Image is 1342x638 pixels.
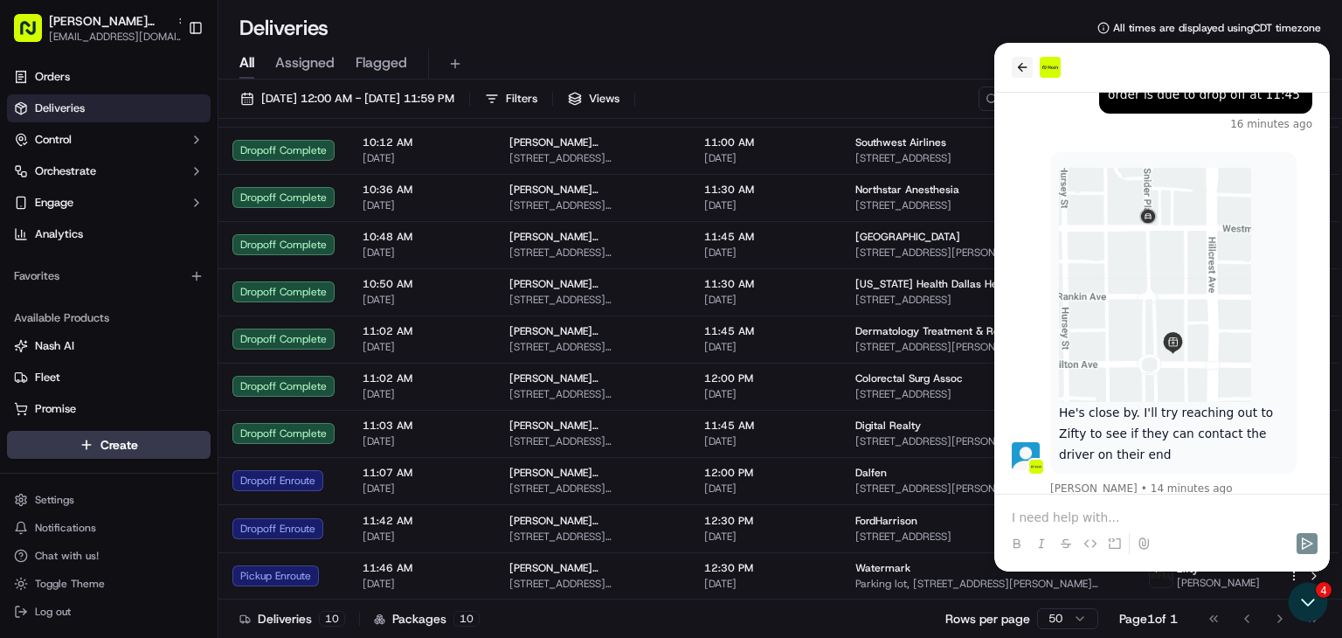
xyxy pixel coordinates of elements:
[363,230,481,244] span: 10:48 AM
[14,370,204,385] a: Fleet
[363,198,481,212] span: [DATE]
[453,611,480,627] div: 10
[363,434,481,448] span: [DATE]
[35,132,72,148] span: Control
[363,577,481,591] span: [DATE]
[7,189,211,217] button: Engage
[855,324,1069,338] span: Dermatology Treatment & Research Center
[35,370,60,385] span: Fleet
[855,293,1121,307] span: [STREET_ADDRESS]
[704,230,827,244] span: 11:45 AM
[855,387,1121,401] span: [STREET_ADDRESS]
[35,401,76,417] span: Promise
[363,340,481,354] span: [DATE]
[855,230,960,244] span: [GEOGRAPHIC_DATA]
[275,52,335,73] span: Assigned
[319,611,345,627] div: 10
[509,577,676,591] span: [STREET_ADDRESS][PERSON_NAME]
[704,466,827,480] span: 12:00 PM
[356,52,407,73] span: Flagged
[704,246,827,260] span: [DATE]
[704,324,827,338] span: 11:45 AM
[374,610,480,628] div: Packages
[363,530,481,544] span: [DATE]
[363,135,481,149] span: 10:12 AM
[7,304,211,332] div: Available Products
[855,198,1121,212] span: [STREET_ADDRESS]
[35,549,99,563] span: Chat with us!
[7,600,211,624] button: Log out
[509,387,676,401] span: [STREET_ADDRESS][PERSON_NAME]
[7,262,211,290] div: Favorites
[704,419,827,433] span: 11:45 AM
[7,332,211,360] button: Nash AI
[363,246,481,260] span: [DATE]
[509,482,676,496] span: [STREET_ADDRESS][PERSON_NAME]
[7,395,211,423] button: Promise
[363,277,481,291] span: 10:50 AM
[509,324,676,338] span: [PERSON_NAME][GEOGRAPHIC_DATA]
[704,577,827,591] span: [DATE]
[49,30,189,44] button: [EMAIL_ADDRESS][DOMAIN_NAME]
[232,87,462,111] button: [DATE] 12:00 AM - [DATE] 11:59 PM
[7,63,211,91] a: Orders
[509,530,676,544] span: [STREET_ADDRESS][PERSON_NAME]
[509,371,676,385] span: [PERSON_NAME][GEOGRAPHIC_DATA]
[509,230,676,244] span: [PERSON_NAME][GEOGRAPHIC_DATA]
[363,419,481,433] span: 11:03 AM
[855,577,1121,591] span: Parking lot, [STREET_ADDRESS][PERSON_NAME][PERSON_NAME]
[363,371,481,385] span: 11:02 AM
[35,493,74,507] span: Settings
[855,371,963,385] span: Colorectal Surg Assoc
[994,43,1330,572] iframe: Customer support window
[509,293,676,307] span: [STREET_ADDRESS][PERSON_NAME]
[704,482,827,496] span: [DATE]
[1119,610,1178,628] div: Page 1 of 1
[704,135,827,149] span: 11:00 AM
[855,561,910,575] span: Watermark
[363,183,481,197] span: 10:36 AM
[7,364,211,392] button: Fleet
[239,610,345,628] div: Deliveries
[506,91,537,107] span: Filters
[100,436,138,454] span: Create
[704,434,827,448] span: [DATE]
[704,293,827,307] span: [DATE]
[261,91,454,107] span: [DATE] 12:00 AM - [DATE] 11:59 PM
[7,157,211,185] button: Orchestrate
[35,69,70,85] span: Orders
[7,572,211,596] button: Toggle Theme
[855,530,1121,544] span: [STREET_ADDRESS]
[509,277,676,291] span: [PERSON_NAME][GEOGRAPHIC_DATA]
[704,530,827,544] span: [DATE]
[363,466,481,480] span: 11:07 AM
[239,52,254,73] span: All
[35,195,73,211] span: Engage
[704,387,827,401] span: [DATE]
[363,293,481,307] span: [DATE]
[49,12,169,30] button: [PERSON_NAME][GEOGRAPHIC_DATA]
[7,94,211,122] a: Deliveries
[7,544,211,568] button: Chat with us!
[7,220,211,248] a: Analytics
[855,466,887,480] span: Dalfen
[560,87,627,111] button: Views
[509,246,676,260] span: [STREET_ADDRESS][PERSON_NAME]
[14,401,204,417] a: Promise
[704,151,827,165] span: [DATE]
[509,561,676,575] span: [PERSON_NAME][GEOGRAPHIC_DATA]
[1286,580,1333,628] iframe: Open customer support
[363,387,481,401] span: [DATE]
[509,135,676,149] span: [PERSON_NAME][GEOGRAPHIC_DATA]
[35,521,96,535] span: Notifications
